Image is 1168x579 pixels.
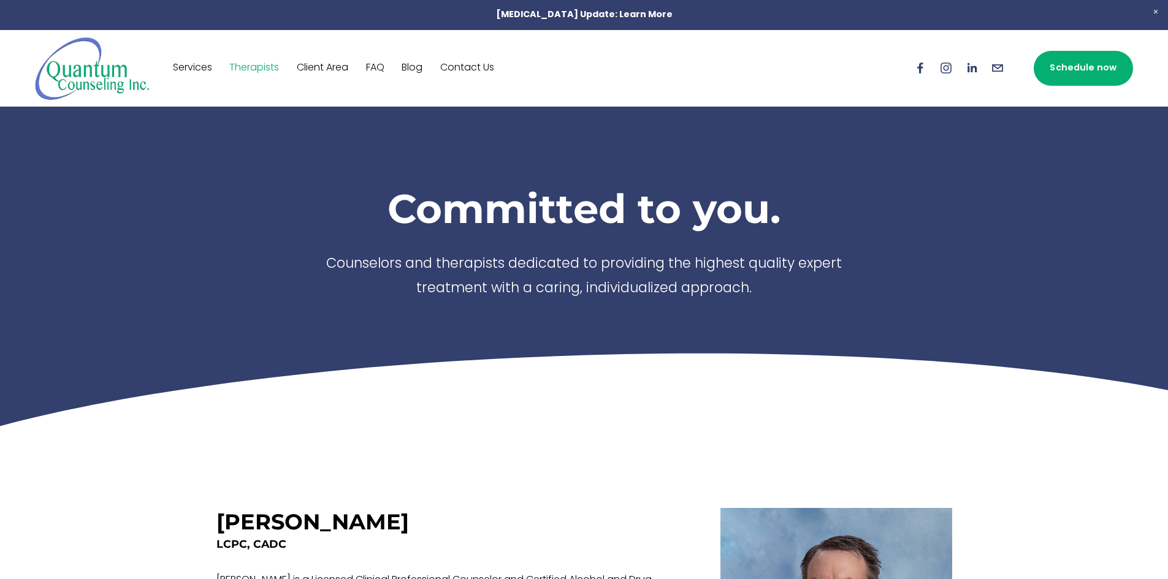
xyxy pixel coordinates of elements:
a: Contact Us [440,58,494,78]
a: Client Area [297,58,348,78]
a: Schedule now [1034,51,1133,86]
h3: [PERSON_NAME] [216,509,409,535]
p: Counselors and therapists dedicated to providing the highest quality expert treatment with a cari... [308,252,860,302]
a: Services [173,58,212,78]
a: LinkedIn [965,61,979,75]
h1: Committed to you. [308,184,860,233]
a: Blog [402,58,422,78]
a: Facebook [914,61,927,75]
a: Instagram [939,61,953,75]
a: Therapists [229,58,279,78]
h4: LCPC, CADC [216,537,669,552]
a: FAQ [366,58,384,78]
a: info@quantumcounselinginc.com [991,61,1004,75]
img: Quantum Counseling Inc. | Change starts here. [35,36,150,100]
